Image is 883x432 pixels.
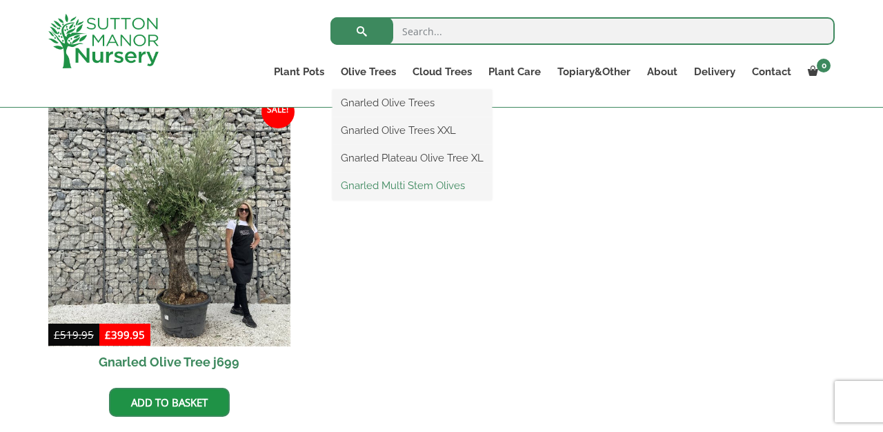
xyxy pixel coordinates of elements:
a: 0 [800,62,835,81]
a: Gnarled Olive Trees [333,92,492,113]
a: Topiary&Other [549,62,639,81]
a: Delivery [686,62,744,81]
span: Sale! [261,95,295,128]
bdi: 399.95 [105,328,145,342]
a: Plant Pots [266,62,333,81]
img: logo [48,14,159,68]
a: Gnarled Multi Stem Olives [333,175,492,196]
a: Olive Trees [333,62,404,81]
a: Gnarled Plateau Olive Tree XL [333,148,492,168]
span: £ [54,328,60,342]
a: Plant Care [480,62,549,81]
span: 0 [817,59,831,72]
bdi: 519.95 [54,328,94,342]
a: Add to basket: “Gnarled Olive Tree j699” [109,388,230,417]
a: About [639,62,686,81]
h2: Gnarled Olive Tree j699 [48,346,290,377]
a: Cloud Trees [404,62,480,81]
input: Search... [330,17,835,45]
a: Contact [744,62,800,81]
img: Gnarled Olive Tree j699 [48,105,290,347]
a: Gnarled Olive Trees XXL [333,120,492,141]
a: Sale! Gnarled Olive Tree j699 [48,105,290,378]
span: £ [105,328,111,342]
